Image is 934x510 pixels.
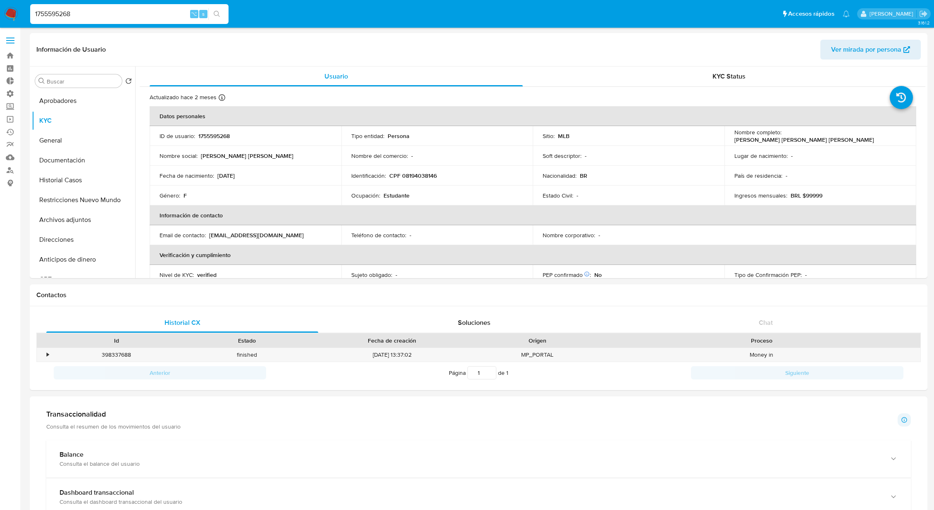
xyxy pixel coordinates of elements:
[786,172,787,179] p: -
[691,366,903,379] button: Siguiente
[209,231,304,239] p: [EMAIL_ADDRESS][DOMAIN_NAME]
[472,348,603,362] div: MP_PORTAL
[202,10,205,18] span: s
[30,9,229,19] input: Buscar usuario o caso...
[160,152,198,160] p: Nombre social :
[32,111,135,131] button: KYC
[585,152,586,160] p: -
[351,192,380,199] p: Ocupación :
[150,93,217,101] p: Actualizado hace 2 meses
[32,210,135,230] button: Archivos adjuntos
[543,192,573,199] p: Estado Civil :
[543,152,581,160] p: Soft descriptor :
[201,152,293,160] p: [PERSON_NAME] [PERSON_NAME]
[160,271,194,279] p: Nivel de KYC :
[160,192,180,199] p: Género :
[351,271,392,279] p: Sujeto obligado :
[32,190,135,210] button: Restricciones Nuevo Mundo
[198,132,230,140] p: 1755595268
[183,192,187,199] p: F
[449,366,508,379] span: Página de
[54,366,266,379] button: Anterior
[384,192,410,199] p: Estudante
[47,351,49,359] div: •
[36,45,106,54] h1: Información de Usuario
[831,40,901,60] span: Ver mirada por persona
[32,131,135,150] button: General
[543,271,591,279] p: PEP confirmado :
[51,348,182,362] div: 398337688
[160,231,206,239] p: Email de contacto :
[594,271,602,279] p: No
[608,336,915,345] div: Proceso
[160,172,214,179] p: Fecha de nacimiento :
[411,152,413,160] p: -
[759,318,773,327] span: Chat
[870,10,916,18] p: jessica.fukman@mercadolibre.com
[712,71,746,81] span: KYC Status
[805,271,807,279] p: -
[577,192,578,199] p: -
[32,91,135,111] button: Aprobadores
[217,172,235,179] p: [DATE]
[820,40,921,60] button: Ver mirada por persona
[543,132,555,140] p: Sitio :
[603,348,920,362] div: Money in
[32,170,135,190] button: Historial Casos
[318,336,466,345] div: Fecha de creación
[57,336,176,345] div: Id
[543,231,595,239] p: Nombre corporativo :
[324,71,348,81] span: Usuario
[188,336,307,345] div: Estado
[919,10,928,18] a: Salir
[458,318,491,327] span: Soluciones
[160,132,195,140] p: ID de usuario :
[788,10,834,18] span: Accesos rápidos
[208,8,225,20] button: search-icon
[351,231,406,239] p: Teléfono de contacto :
[182,348,312,362] div: finished
[410,231,411,239] p: -
[558,132,569,140] p: MLB
[791,192,822,199] p: BRL $99999
[191,10,197,18] span: ⌥
[598,231,600,239] p: -
[197,271,217,279] p: verified
[312,348,472,362] div: [DATE] 13:37:02
[543,172,577,179] p: Nacionalidad :
[32,230,135,250] button: Direcciones
[734,172,782,179] p: País de residencia :
[125,78,132,87] button: Volver al orden por defecto
[734,152,788,160] p: Lugar de nacimiento :
[843,10,850,17] a: Notificaciones
[734,136,874,143] p: [PERSON_NAME] [PERSON_NAME] [PERSON_NAME]
[32,269,135,289] button: CBT
[389,172,437,179] p: CPF 08194038146
[506,369,508,377] span: 1
[351,172,386,179] p: Identificación :
[164,318,200,327] span: Historial CX
[32,150,135,170] button: Documentación
[47,78,119,85] input: Buscar
[734,271,802,279] p: Tipo de Confirmación PEP :
[150,106,916,126] th: Datos personales
[32,250,135,269] button: Anticipos de dinero
[351,132,384,140] p: Tipo entidad :
[38,78,45,84] button: Buscar
[351,152,408,160] p: Nombre del comercio :
[734,192,787,199] p: Ingresos mensuales :
[580,172,587,179] p: BR
[36,291,921,299] h1: Contactos
[388,132,410,140] p: Persona
[734,129,782,136] p: Nombre completo :
[150,205,916,225] th: Información de contacto
[478,336,597,345] div: Origen
[791,152,793,160] p: -
[150,245,916,265] th: Verificación y cumplimiento
[396,271,397,279] p: -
